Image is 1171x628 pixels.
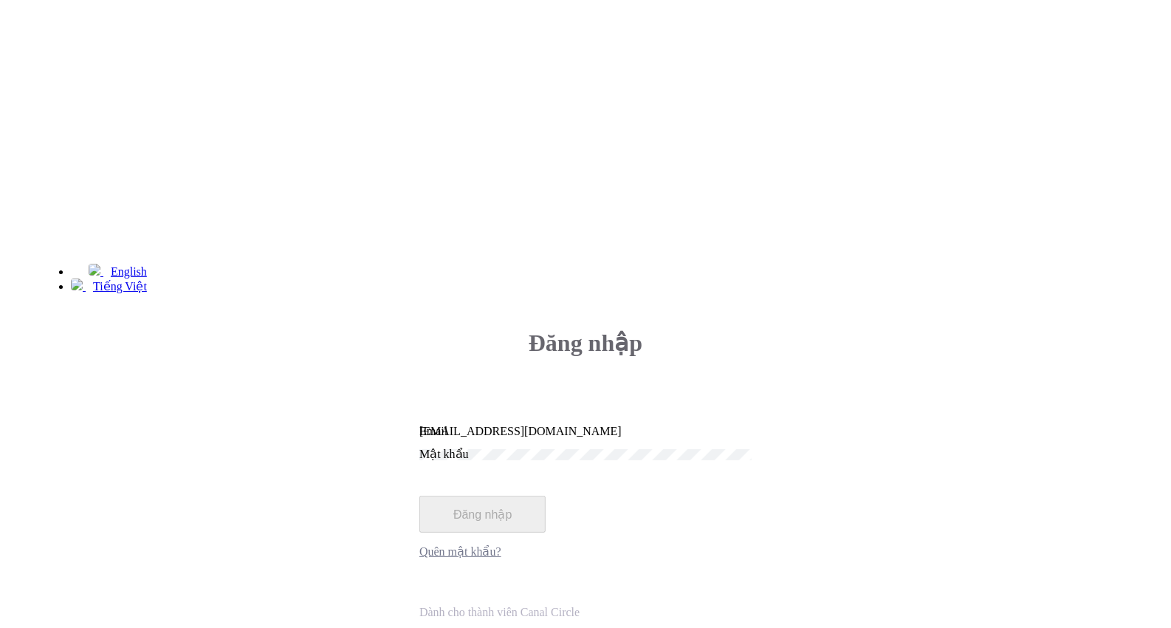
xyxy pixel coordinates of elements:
[419,329,752,357] h3: Đăng nhập
[47,65,494,93] h3: Chào mừng đến [GEOGRAPHIC_DATA]
[93,280,147,293] span: Tiếng Việt
[47,123,494,140] h4: Cổng thông tin quản lý
[419,496,546,533] button: Đăng nhập
[89,264,100,276] img: 226-united-states.svg
[71,279,83,290] img: 220-vietnam.svg
[419,545,501,558] a: Quên mật khẩu?
[419,606,580,618] span: Dành cho thành viên Canal Circle
[89,265,147,278] a: English
[111,265,147,278] span: English
[71,280,147,293] a: Tiếng Việt
[419,425,752,438] input: Email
